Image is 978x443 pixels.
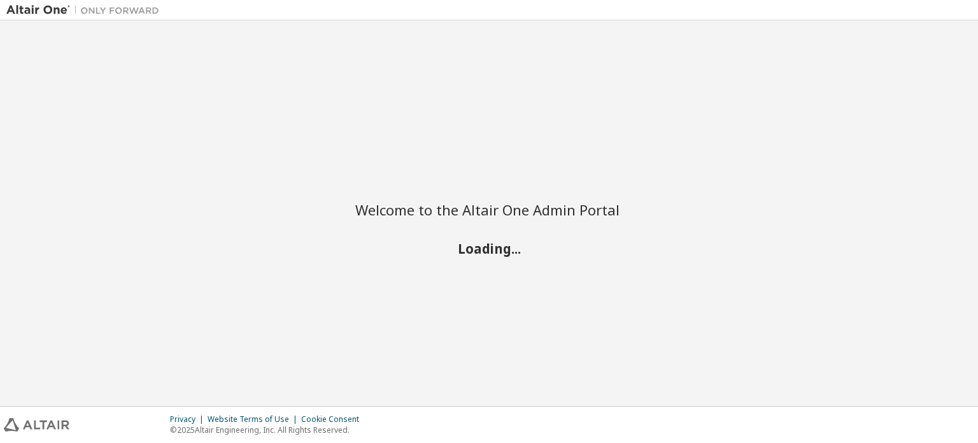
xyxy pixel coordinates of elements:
[6,4,166,17] img: Altair One
[208,414,301,425] div: Website Terms of Use
[170,414,208,425] div: Privacy
[355,201,623,219] h2: Welcome to the Altair One Admin Portal
[170,425,367,435] p: © 2025 Altair Engineering, Inc. All Rights Reserved.
[355,240,623,256] h2: Loading...
[301,414,367,425] div: Cookie Consent
[4,418,69,432] img: altair_logo.svg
